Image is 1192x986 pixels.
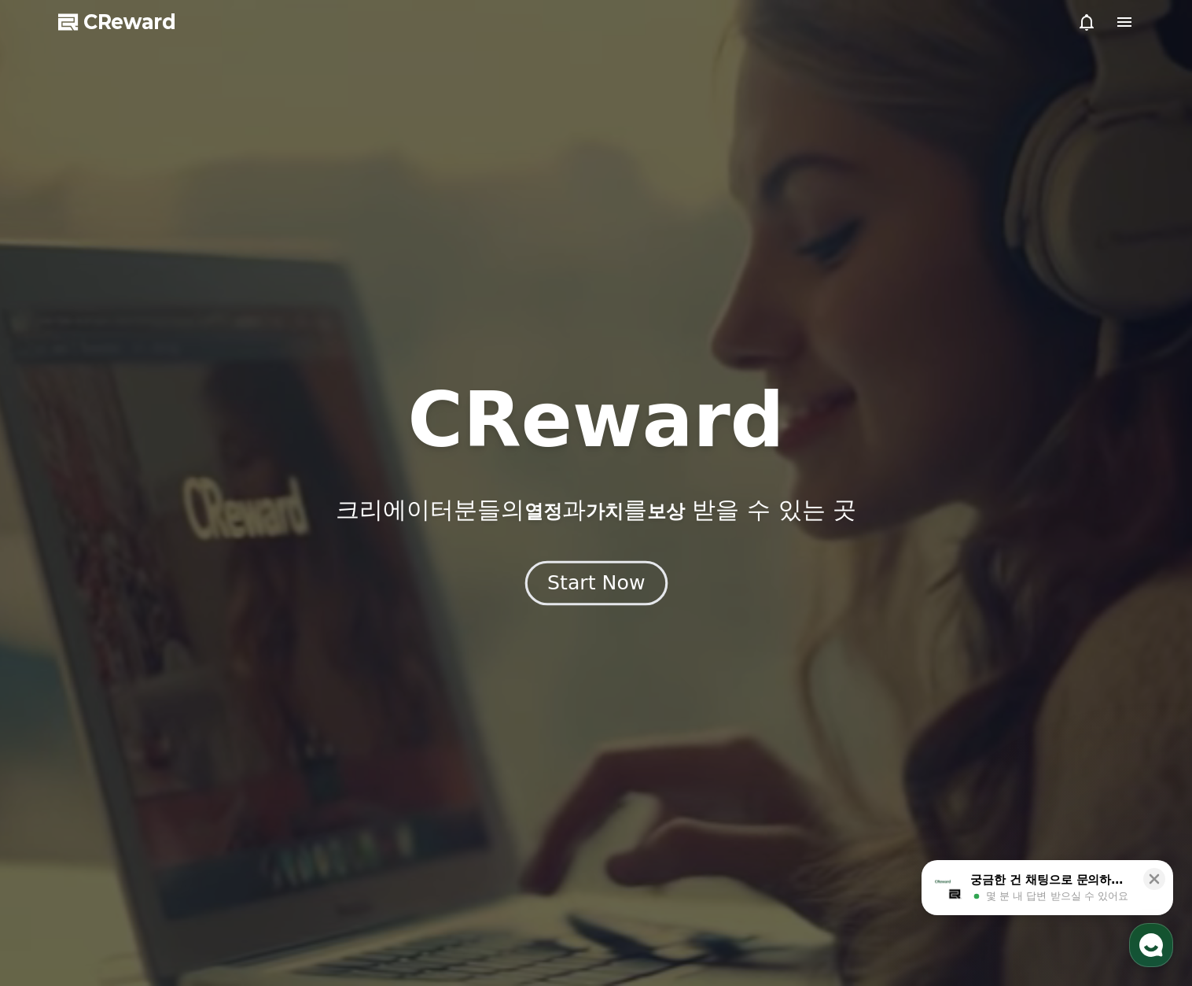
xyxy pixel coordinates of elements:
[243,523,262,535] span: 설정
[58,9,176,35] a: CReward
[104,499,203,538] a: 대화
[407,382,784,458] h1: CReward
[83,9,176,35] span: CReward
[5,499,104,538] a: 홈
[586,500,624,523] span: 가치
[336,496,856,524] p: 크리에이터분들의 과 를 받을 수 있는 곳
[50,523,59,535] span: 홈
[203,499,302,538] a: 설정
[144,523,163,536] span: 대화
[524,560,667,605] button: Start Now
[528,578,664,593] a: Start Now
[524,500,562,523] span: 열정
[647,500,685,523] span: 보상
[547,570,645,596] div: Start Now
